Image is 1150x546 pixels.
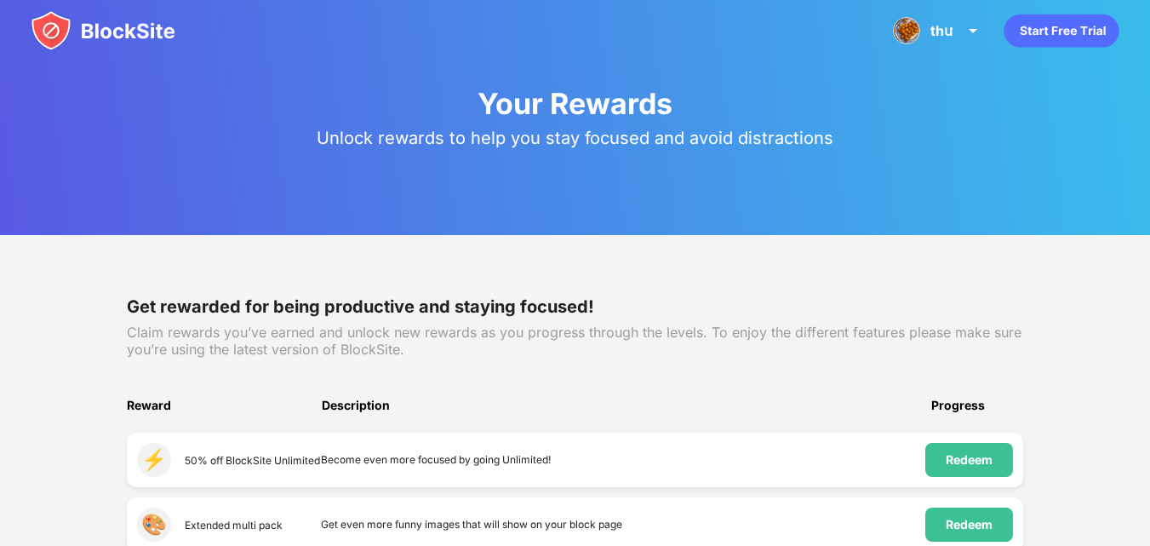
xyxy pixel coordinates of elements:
[127,296,1024,317] div: Get rewarded for being productive and staying focused!
[946,518,993,532] div: Redeem
[137,443,171,477] div: ⚡️
[185,454,320,467] div: 50% off BlockSite Unlimited
[31,10,175,51] img: blocksite-icon.svg
[321,508,926,542] div: Get even more funny images that will show on your block page
[931,399,1023,433] div: Progress
[321,443,926,477] div: Become even more focused by going Unlimited!
[137,508,171,542] div: 🎨
[893,17,920,44] img: ACg8ocKay2psI-PwkkjlzxrNneYccps6jPvpEAy1eDg08gB-LVsDj2pH=s96-c
[127,324,1024,358] div: Claim rewards you’ve earned and unlock new rewards as you progress through the levels. To enjoy t...
[930,22,953,39] div: thư
[946,453,993,467] div: Redeem
[127,399,323,433] div: Reward
[185,519,283,532] div: Extended multi pack
[322,399,931,433] div: Description
[1004,14,1119,48] div: animation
